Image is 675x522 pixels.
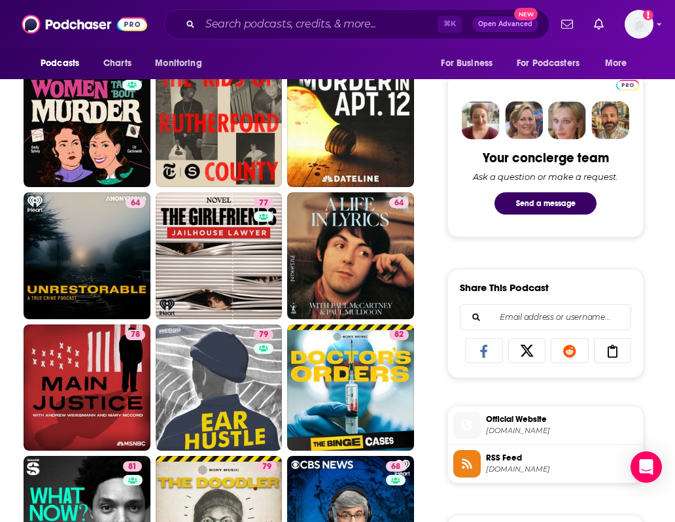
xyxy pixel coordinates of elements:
[605,54,627,73] span: More
[472,16,538,32] button: Open AdvancedNew
[438,16,462,33] span: ⌘ K
[391,461,400,474] span: 68
[556,13,578,35] a: Show notifications dropdown
[123,461,142,472] a: 81
[460,304,631,330] div: Search followers
[486,452,638,464] span: RSS Feed
[473,171,618,182] div: Ask a question or make a request.
[441,54,493,73] span: For Business
[386,461,406,472] a: 68
[596,51,644,76] button: open menu
[432,51,509,76] button: open menu
[616,80,639,90] img: Podchaser Pro
[486,464,638,474] span: omnycontent.com
[591,101,629,139] img: Jon Profile
[494,192,597,215] button: Send a message
[156,192,283,319] a: 77
[257,461,277,472] a: 79
[287,61,414,188] a: 68
[486,413,638,425] span: Official Website
[126,330,145,340] a: 78
[514,8,538,20] span: New
[517,54,580,73] span: For Podcasters
[643,10,653,20] svg: Add a profile image
[551,338,589,363] a: Share on Reddit
[505,101,543,139] img: Barbara Profile
[471,305,620,330] input: Email address or username...
[128,461,137,474] span: 81
[508,51,598,76] button: open menu
[453,450,638,478] a: RSS Feed[DOMAIN_NAME]
[155,54,201,73] span: Monitoring
[389,198,409,208] a: 64
[631,451,662,483] div: Open Intercom Messenger
[156,324,283,451] a: 79
[24,192,150,319] a: 64
[131,197,140,210] span: 64
[131,328,140,341] span: 78
[589,13,609,35] a: Show notifications dropdown
[95,51,139,76] a: Charts
[548,101,586,139] img: Jules Profile
[625,10,653,39] span: Logged in as ASabine
[486,426,638,436] span: santafenewmexican.com
[31,51,96,76] button: open menu
[200,14,438,35] input: Search podcasts, credits, & more...
[478,21,532,27] span: Open Advanced
[625,10,653,39] button: Show profile menu
[625,10,653,39] img: User Profile
[259,328,268,341] span: 79
[24,61,150,188] a: 66
[24,324,150,451] a: 78
[394,328,404,341] span: 82
[616,78,639,90] a: Pro website
[22,12,147,37] img: Podchaser - Follow, Share and Rate Podcasts
[462,101,500,139] img: Sydney Profile
[465,338,503,363] a: Share on Facebook
[41,54,79,73] span: Podcasts
[394,197,404,210] span: 64
[287,192,414,319] a: 64
[508,338,546,363] a: Share on X/Twitter
[103,54,131,73] span: Charts
[262,461,271,474] span: 79
[126,198,145,208] a: 64
[460,281,549,294] h3: Share This Podcast
[453,411,638,439] a: Official Website[DOMAIN_NAME]
[146,51,218,76] button: open menu
[594,338,632,363] a: Copy Link
[483,150,609,166] div: Your concierge team
[164,9,549,39] div: Search podcasts, credits, & more...
[254,330,273,340] a: 79
[254,198,273,208] a: 77
[287,324,414,451] a: 82
[259,197,268,210] span: 77
[389,330,409,340] a: 82
[156,61,283,188] a: 62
